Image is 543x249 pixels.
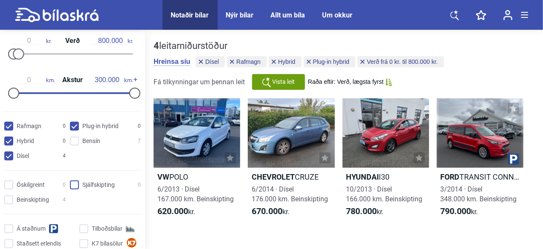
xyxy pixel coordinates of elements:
[441,185,517,203] span: 3/2014 · Dísel 348.000 km. Beinskipting
[252,185,328,203] span: 6/2014 · Dísel 176.000 km. Beinskipting
[248,98,334,224] a: ChevroletCRUZE6/2014 · Dísel176.000 km. Beinskipting670.000kr.
[367,59,438,65] span: Verð frá 0 kr. til 800.000 kr.
[17,180,45,189] span: Óskilgreint
[17,195,49,204] span: Beinskipting
[17,239,61,248] span: Staðsett erlendis
[154,78,245,86] span: Fá tilkynningar um þennan leit
[503,10,513,20] img: user-login.svg
[154,172,240,182] h2: POLO
[82,180,115,189] span: Sjálfskipting
[441,172,460,181] b: Ford
[63,152,66,160] span: 4
[17,122,41,131] span: Rafmagn
[269,56,301,67] button: Hybrid
[441,206,471,216] b: 790.000
[196,56,225,67] button: Dísel
[63,122,66,131] span: 0
[252,206,282,216] b: 670.000
[346,206,377,216] b: 780.000
[357,56,444,67] button: Verð frá 0 kr. til 800.000 kr.
[226,11,254,19] a: Nýir bílar
[343,172,429,182] h2: I30
[227,56,267,67] button: Rafmagn
[154,40,159,51] b: 4
[508,154,519,165] img: parking.png
[322,11,353,19] a: Um okkur
[252,206,289,217] span: kr.
[271,11,305,19] a: Allt um bíla
[17,137,34,146] span: Hybrid
[63,137,66,146] span: 0
[343,98,429,224] a: HyundaiI3010/2013 · Dísel166.000 km. Beinskipting780.000kr.
[346,172,379,181] b: Hyundai
[313,59,350,65] span: Plug-in hybrid
[138,122,141,131] span: 0
[154,98,240,224] a: VWPOLO6/2013 · Dísel167.000 km. Beinskipting620.000kr.
[308,78,383,86] span: Raða eftir: Verð, lægsta fyrst
[138,137,141,146] span: 7
[154,40,446,52] div: leitarniðurstöður
[17,152,29,160] span: Dísel
[157,206,195,217] span: kr.
[308,78,392,86] button: Raða eftir: Verð, lægsta fyrst
[205,59,219,65] span: Dísel
[63,37,82,44] span: Verð
[157,185,234,203] span: 6/2013 · Dísel 167.000 km. Beinskipting
[17,224,46,233] span: Á staðnum
[437,172,523,182] h2: TRANSIT CONNECT
[346,206,384,217] span: kr.
[92,239,123,248] span: K7 bílasölur
[63,180,66,189] span: 0
[90,76,133,84] span: km.
[157,206,188,216] b: 620.000
[441,206,478,217] span: kr.
[157,172,169,181] b: VW
[252,172,295,181] b: Chevrolet
[138,180,141,189] span: 0
[63,195,66,204] span: 4
[12,76,55,84] span: km.
[82,137,100,146] span: Bensín
[278,59,295,65] span: Hybrid
[236,59,261,65] span: Rafmagn
[60,77,85,83] span: Akstur
[273,77,295,86] span: Vista leit
[248,172,334,182] h2: CRUZE
[154,57,190,66] button: Hreinsa síu
[82,122,119,131] span: Plug-in hybrid
[93,37,133,45] span: kr.
[171,11,209,19] a: Notaðir bílar
[346,185,423,203] span: 10/2013 · Dísel 166.000 km. Beinskipting
[12,37,52,45] span: kr.
[304,56,356,67] button: Plug-in hybrid
[92,224,122,233] span: Tilboðsbílar
[437,98,523,224] a: FordTRANSIT CONNECT3/2014 · Dísel348.000 km. Beinskipting790.000kr.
